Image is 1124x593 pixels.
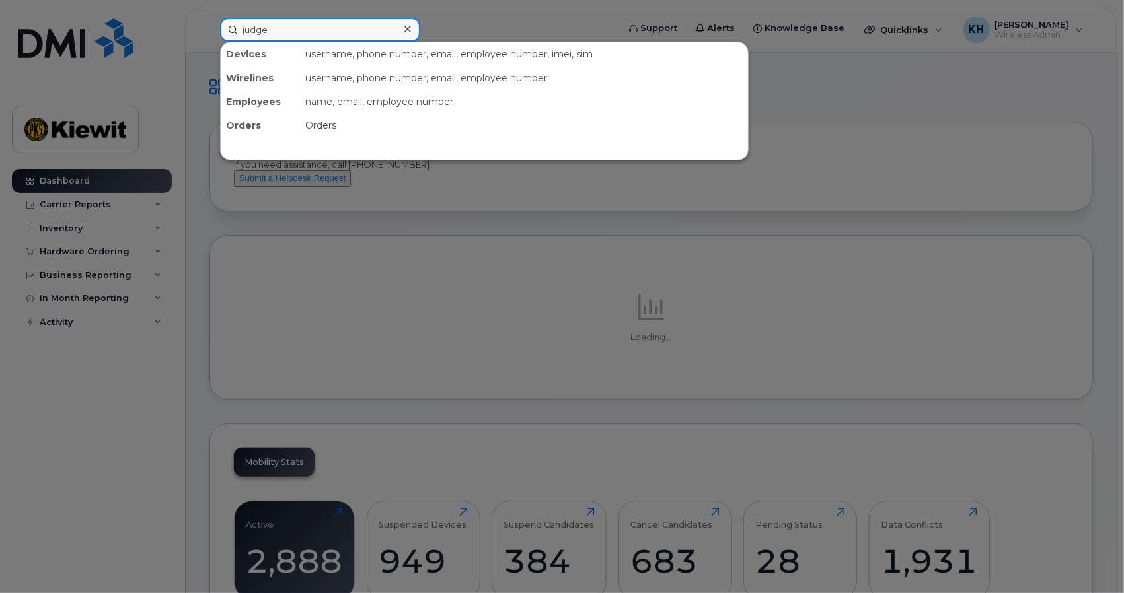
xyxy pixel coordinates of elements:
div: Orders [300,114,748,137]
div: Wirelines [221,66,300,90]
div: username, phone number, email, employee number, imei, sim [300,42,748,66]
div: name, email, employee number [300,90,748,114]
iframe: Messenger Launcher [1067,536,1114,583]
div: Devices [221,42,300,66]
div: username, phone number, email, employee number [300,66,748,90]
div: Employees [221,90,300,114]
div: Orders [221,114,300,137]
